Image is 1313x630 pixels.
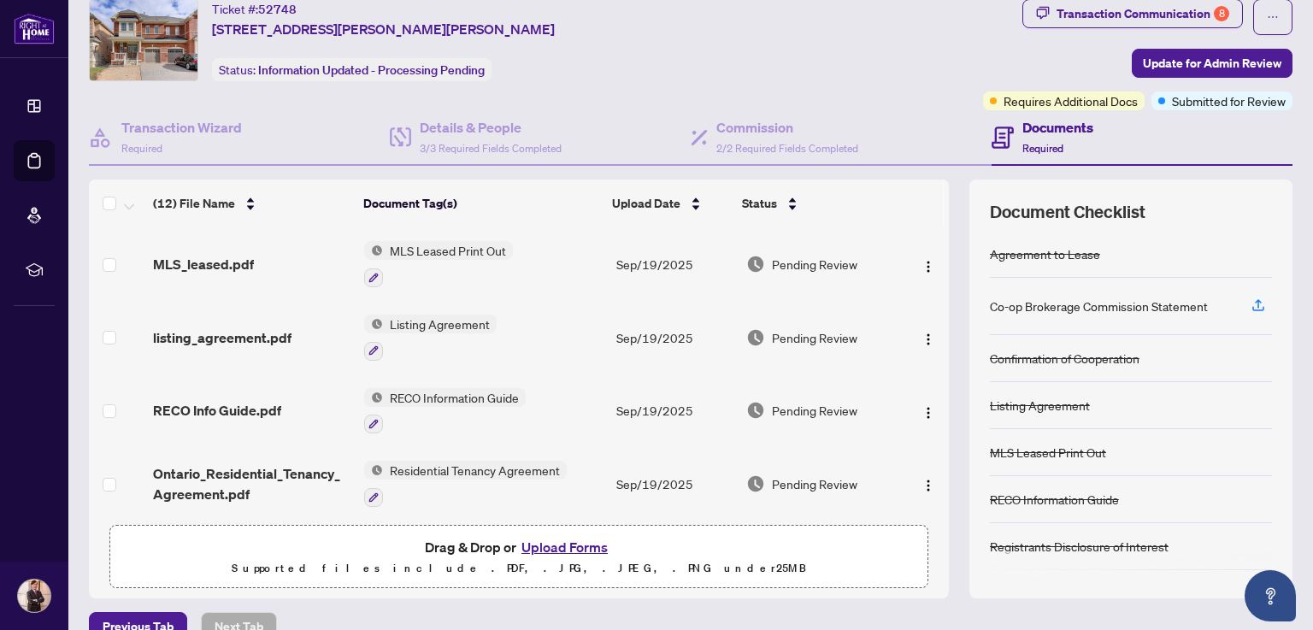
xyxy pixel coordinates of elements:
span: Required [121,142,162,155]
span: Submitted for Review [1172,91,1286,110]
button: Logo [915,250,942,278]
button: Open asap [1245,570,1296,621]
img: Profile Icon [18,580,50,612]
div: Co-op Brokerage Commission Statement [990,297,1208,315]
td: Sep/19/2025 [609,301,740,374]
h4: Details & People [420,117,562,138]
img: Logo [921,333,935,346]
span: Requires Additional Docs [1004,91,1138,110]
span: 2/2 Required Fields Completed [716,142,858,155]
th: Status [735,180,898,227]
span: (12) File Name [153,194,235,213]
h4: Documents [1022,117,1093,138]
span: RECO Information Guide [383,388,526,407]
span: Residential Tenancy Agreement [383,461,567,480]
div: Agreement to Lease [990,244,1100,263]
span: Upload Date [612,194,680,213]
th: (12) File Name [146,180,356,227]
span: Ontario_Residential_Tenancy_Agreement.pdf [153,463,350,504]
img: Status Icon [364,315,383,333]
td: Sep/19/2025 [609,447,740,521]
span: Pending Review [772,474,857,493]
span: Information Updated - Processing Pending [258,62,485,78]
span: RECO Info Guide.pdf [153,400,281,421]
span: 52748 [258,2,297,17]
div: 8 [1214,6,1229,21]
div: MLS Leased Print Out [990,443,1106,462]
div: Listing Agreement [990,396,1090,415]
span: Pending Review [772,401,857,420]
img: Status Icon [364,241,383,260]
button: Upload Forms [516,536,613,558]
span: listing_agreement.pdf [153,327,291,348]
span: Status [742,194,777,213]
div: Registrants Disclosure of Interest [990,537,1169,556]
h4: Commission [716,117,858,138]
button: Logo [915,397,942,424]
span: Listing Agreement [383,315,497,333]
span: Drag & Drop orUpload FormsSupported files include .PDF, .JPG, .JPEG, .PNG under25MB [110,526,927,589]
th: Document Tag(s) [356,180,605,227]
img: Logo [921,406,935,420]
p: Supported files include .PDF, .JPG, .JPEG, .PNG under 25 MB [121,558,917,579]
button: Logo [915,470,942,498]
img: Document Status [746,474,765,493]
button: Update for Admin Review [1132,49,1292,78]
span: MLS Leased Print Out [383,241,513,260]
span: Document Checklist [990,200,1145,224]
img: Logo [921,260,935,274]
button: Logo [915,324,942,351]
td: Sep/19/2025 [609,227,740,301]
button: Status IconResidential Tenancy Agreement [364,461,567,507]
img: Document Status [746,401,765,420]
span: MLS_leased.pdf [153,254,254,274]
button: Status IconMLS Leased Print Out [364,241,513,287]
th: Upload Date [605,180,735,227]
button: Status IconRECO Information Guide [364,388,526,434]
span: ellipsis [1267,11,1279,23]
td: Sep/19/2025 [609,374,740,448]
img: Logo [921,479,935,492]
div: RECO Information Guide [990,490,1119,509]
span: [STREET_ADDRESS][PERSON_NAME][PERSON_NAME] [212,19,555,39]
div: Status: [212,58,492,81]
span: Drag & Drop or [425,536,613,558]
span: 3/3 Required Fields Completed [420,142,562,155]
img: Document Status [746,255,765,274]
div: Confirmation of Cooperation [990,349,1139,368]
img: Document Status [746,328,765,347]
h4: Transaction Wizard [121,117,242,138]
button: Status IconListing Agreement [364,315,497,361]
span: Pending Review [772,328,857,347]
img: logo [14,13,55,44]
span: Update for Admin Review [1143,50,1281,77]
span: Required [1022,142,1063,155]
img: Status Icon [364,388,383,407]
span: Pending Review [772,255,857,274]
img: Status Icon [364,461,383,480]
